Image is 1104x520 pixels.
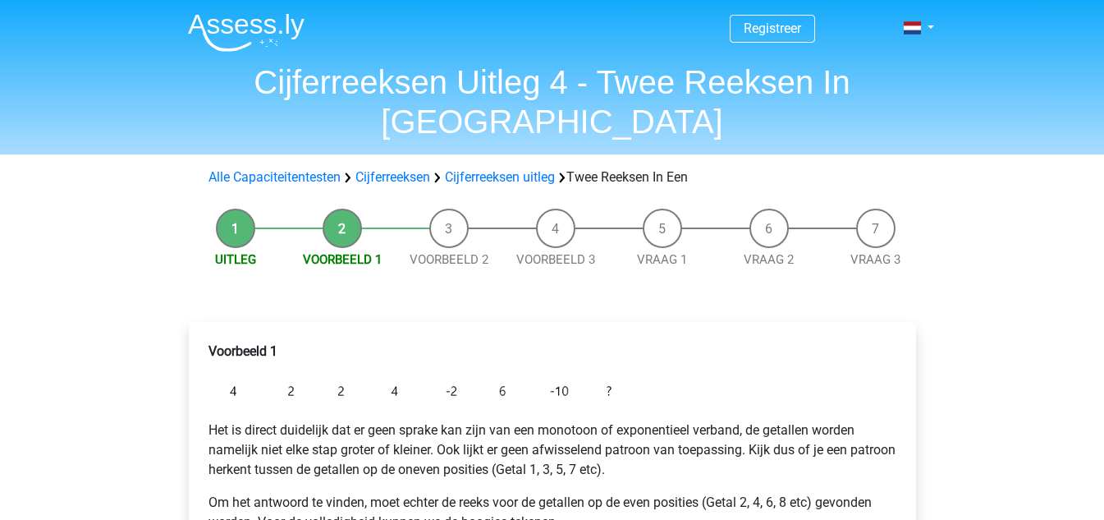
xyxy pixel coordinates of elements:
b: Voorbeeld 1 [208,343,277,359]
a: Alle Capaciteitentesten [208,169,341,185]
img: Intertwinging_example_1.png [208,375,619,407]
a: Vraag 2 [744,252,794,267]
p: Het is direct duidelijk dat er geen sprake kan zijn van een monotoon of exponentieel verband, de ... [208,421,896,480]
a: Voorbeeld 2 [410,252,488,267]
a: Uitleg [215,252,256,267]
a: Voorbeeld 1 [303,252,382,267]
a: Cijferreeksen [355,169,430,185]
a: Vraag 3 [850,252,900,267]
a: Registreer [744,21,801,36]
a: Cijferreeksen uitleg [445,169,555,185]
a: Voorbeeld 3 [516,252,595,267]
a: Vraag 1 [637,252,687,267]
img: Assessly [188,13,305,52]
div: Twee Reeksen In Een [202,168,903,187]
h1: Cijferreeksen Uitleg 4 - Twee Reeksen In [GEOGRAPHIC_DATA] [175,62,930,141]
